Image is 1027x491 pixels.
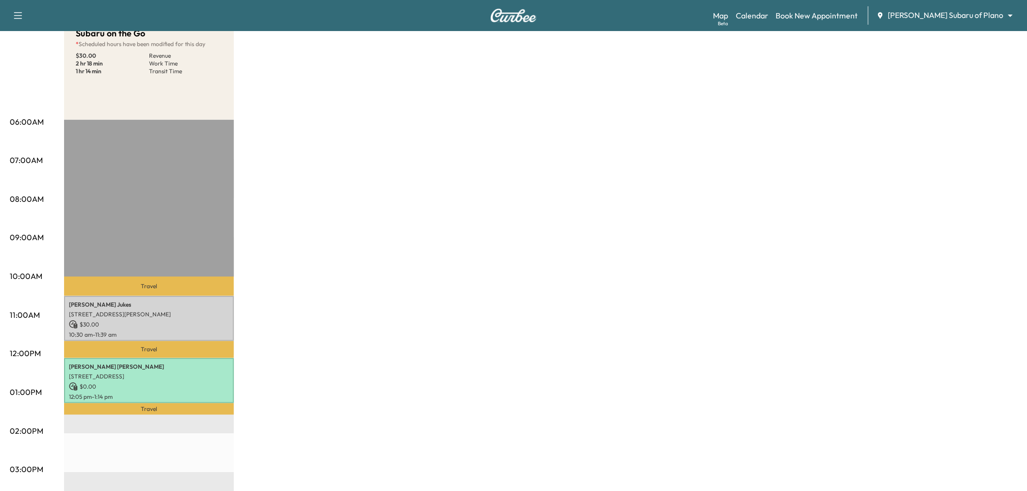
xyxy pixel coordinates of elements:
span: [PERSON_NAME] Subaru of Plano [888,10,1004,21]
p: 12:00PM [10,347,41,359]
a: Book New Appointment [776,10,858,21]
p: Revenue [149,52,222,60]
p: 10:00AM [10,270,42,282]
p: 03:00PM [10,463,43,475]
p: Transit Time [149,67,222,75]
p: Travel [64,341,234,358]
p: 08:00AM [10,193,44,205]
p: Work Time [149,60,222,67]
p: 01:00PM [10,386,42,398]
p: [STREET_ADDRESS][PERSON_NAME] [69,311,229,318]
a: Calendar [736,10,768,21]
p: [PERSON_NAME] [PERSON_NAME] [69,363,229,371]
p: [STREET_ADDRESS] [69,373,229,380]
p: 12:05 pm - 1:14 pm [69,393,229,401]
p: 07:00AM [10,154,43,166]
img: Curbee Logo [490,9,537,22]
div: Beta [718,20,728,27]
p: $ 30.00 [69,320,229,329]
p: $ 30.00 [76,52,149,60]
p: 06:00AM [10,116,44,128]
p: [PERSON_NAME] Jukes [69,301,229,309]
p: 1 hr 14 min [76,67,149,75]
h5: Subaru on the Go [76,27,145,40]
p: 02:00PM [10,425,43,437]
p: Travel [64,403,234,415]
p: $ 0.00 [69,382,229,391]
p: 2 hr 18 min [76,60,149,67]
p: 10:30 am - 11:39 am [69,331,229,339]
p: Scheduled hours have been modified for this day [76,40,222,48]
p: Travel [64,277,234,296]
a: MapBeta [713,10,728,21]
p: 09:00AM [10,231,44,243]
p: 11:00AM [10,309,40,321]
